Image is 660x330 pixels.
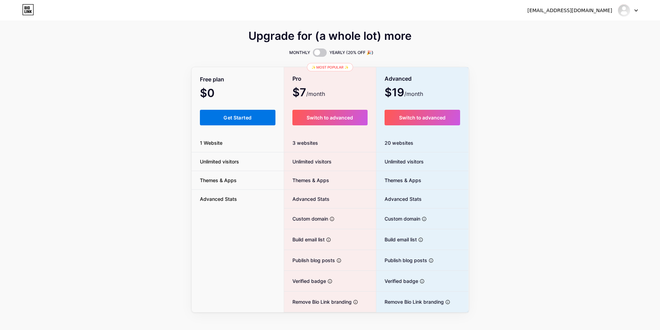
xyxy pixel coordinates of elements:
[376,236,417,243] span: Build email list
[617,4,631,17] img: telanganamuchatlu
[292,73,301,85] span: Pro
[307,115,353,121] span: Switch to advanced
[200,73,224,86] span: Free plan
[192,177,245,184] span: Themes & Apps
[292,110,368,125] button: Switch to advanced
[200,89,233,99] span: $0
[284,134,376,152] div: 3 websites
[192,158,247,165] span: Unlimited visitors
[284,177,329,184] span: Themes & Apps
[192,139,231,146] span: 1 Website
[376,158,424,165] span: Unlimited visitors
[527,7,612,14] div: [EMAIL_ADDRESS][DOMAIN_NAME]
[284,215,328,222] span: Custom domain
[292,88,325,98] span: $7
[376,195,422,203] span: Advanced Stats
[284,257,335,264] span: Publish blog posts
[376,215,420,222] span: Custom domain
[385,88,423,98] span: $19
[307,63,353,71] div: ✨ Most popular ✨
[248,32,412,40] span: Upgrade for (a whole lot) more
[284,158,332,165] span: Unlimited visitors
[385,110,460,125] button: Switch to advanced
[376,134,469,152] div: 20 websites
[376,298,444,305] span: Remove Bio Link branding
[399,115,446,121] span: Switch to advanced
[223,115,252,121] span: Get Started
[192,195,245,203] span: Advanced Stats
[284,195,329,203] span: Advanced Stats
[289,49,310,56] span: MONTHLY
[376,177,421,184] span: Themes & Apps
[284,298,352,305] span: Remove Bio Link branding
[404,90,423,98] span: /month
[376,277,418,285] span: Verified badge
[284,236,325,243] span: Build email list
[376,257,427,264] span: Publish blog posts
[284,277,326,285] span: Verified badge
[385,73,412,85] span: Advanced
[200,110,276,125] button: Get Started
[329,49,373,56] span: YEARLY (20% OFF 🎉)
[306,90,325,98] span: /month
